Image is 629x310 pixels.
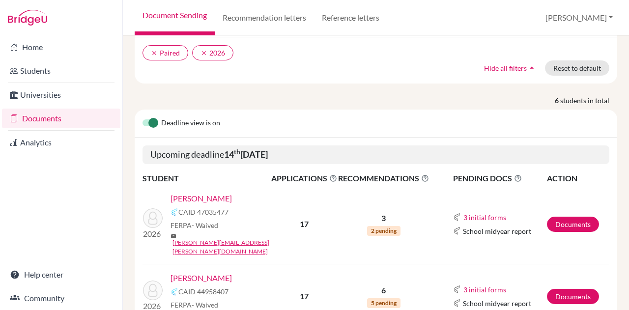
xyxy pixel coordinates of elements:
i: arrow_drop_up [527,63,537,73]
span: Deadline view is on [161,117,220,129]
a: Universities [2,85,120,105]
button: clear2026 [192,45,233,60]
img: Common App logo [171,208,178,216]
span: PENDING DOCS [453,172,546,184]
th: ACTION [546,172,609,185]
button: [PERSON_NAME] [541,8,617,27]
span: School midyear report [463,226,531,236]
span: CAID 44958407 [178,286,229,297]
button: 3 initial forms [463,284,507,295]
span: - Waived [192,301,218,309]
img: Common App logo [453,213,461,221]
span: students in total [560,95,617,106]
i: clear [200,50,207,56]
h5: Upcoming deadline [143,145,609,164]
strong: 6 [555,95,560,106]
button: clearPaired [143,45,188,60]
a: Analytics [2,133,120,152]
a: Students [2,61,120,81]
a: Help center [2,265,120,284]
span: RECOMMENDATIONS [338,172,429,184]
span: - Waived [192,221,218,229]
b: 17 [300,219,309,228]
img: Common App logo [453,285,461,293]
span: APPLICATIONS [271,172,337,184]
button: Reset to default [545,60,609,76]
img: Common App logo [453,227,461,235]
img: Common App logo [453,299,461,307]
b: 14 [DATE] [224,149,268,160]
a: [PERSON_NAME] [171,272,232,284]
span: Hide all filters [484,64,527,72]
a: Community [2,288,120,308]
sup: th [234,148,240,156]
a: [PERSON_NAME][EMAIL_ADDRESS][PERSON_NAME][DOMAIN_NAME] [172,238,278,256]
p: 6 [338,284,429,296]
a: Documents [547,217,599,232]
span: 2 pending [367,226,400,236]
img: Common App logo [171,288,178,296]
span: FERPA [171,220,218,230]
p: 2026 [143,228,163,240]
span: FERPA [171,300,218,310]
a: [PERSON_NAME] [171,193,232,204]
img: Bridge-U [8,10,47,26]
span: School midyear report [463,298,531,309]
b: 17 [300,291,309,301]
p: 3 [338,212,429,224]
button: 3 initial forms [463,212,507,223]
i: clear [151,50,158,56]
a: Documents [547,289,599,304]
span: CAID 47035477 [178,207,229,217]
button: Hide all filtersarrow_drop_up [476,60,545,76]
th: STUDENT [143,172,271,185]
span: 5 pending [367,298,400,308]
img: Atzbach, Amelia [143,208,163,228]
span: mail [171,233,176,239]
a: Documents [2,109,120,128]
img: Varde, Athena [143,281,163,300]
a: Home [2,37,120,57]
